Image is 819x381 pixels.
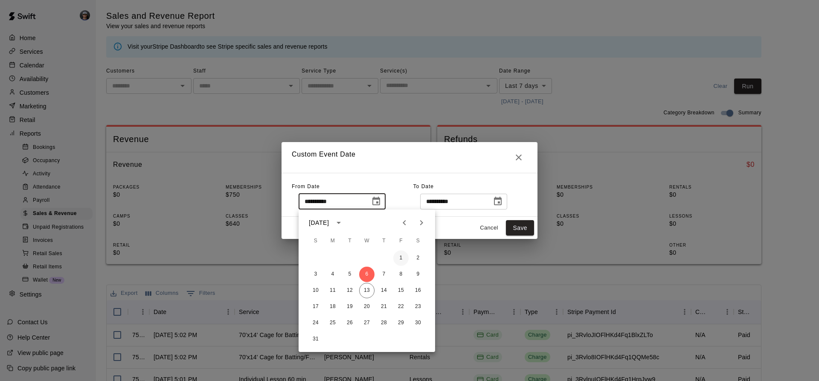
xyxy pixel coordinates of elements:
[325,315,340,331] button: 25
[393,267,409,282] button: 8
[410,315,426,331] button: 30
[308,315,323,331] button: 24
[282,142,537,173] h2: Custom Event Date
[308,299,323,314] button: 17
[342,299,357,314] button: 19
[393,299,409,314] button: 22
[376,299,392,314] button: 21
[393,233,409,250] span: Friday
[325,267,340,282] button: 4
[292,183,320,189] span: From Date
[359,233,375,250] span: Wednesday
[506,220,534,236] button: Save
[393,315,409,331] button: 29
[376,315,392,331] button: 28
[359,283,375,298] button: 13
[393,283,409,298] button: 15
[489,193,506,210] button: Choose date, selected date is Aug 13, 2025
[393,250,409,266] button: 1
[359,315,375,331] button: 27
[410,267,426,282] button: 9
[342,267,357,282] button: 5
[368,193,385,210] button: Choose date, selected date is Aug 6, 2025
[308,332,323,347] button: 31
[510,149,527,166] button: Close
[342,315,357,331] button: 26
[410,299,426,314] button: 23
[359,299,375,314] button: 20
[413,214,430,231] button: Next month
[342,283,357,298] button: 12
[325,283,340,298] button: 11
[376,283,392,298] button: 14
[410,233,426,250] span: Saturday
[410,283,426,298] button: 16
[331,215,346,230] button: calendar view is open, switch to year view
[308,233,323,250] span: Sunday
[325,233,340,250] span: Monday
[475,221,502,235] button: Cancel
[342,233,357,250] span: Tuesday
[376,233,392,250] span: Thursday
[308,267,323,282] button: 3
[359,267,375,282] button: 6
[376,267,392,282] button: 7
[325,299,340,314] button: 18
[308,283,323,298] button: 10
[410,250,426,266] button: 2
[413,183,434,189] span: To Date
[396,214,413,231] button: Previous month
[309,218,329,227] div: [DATE]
